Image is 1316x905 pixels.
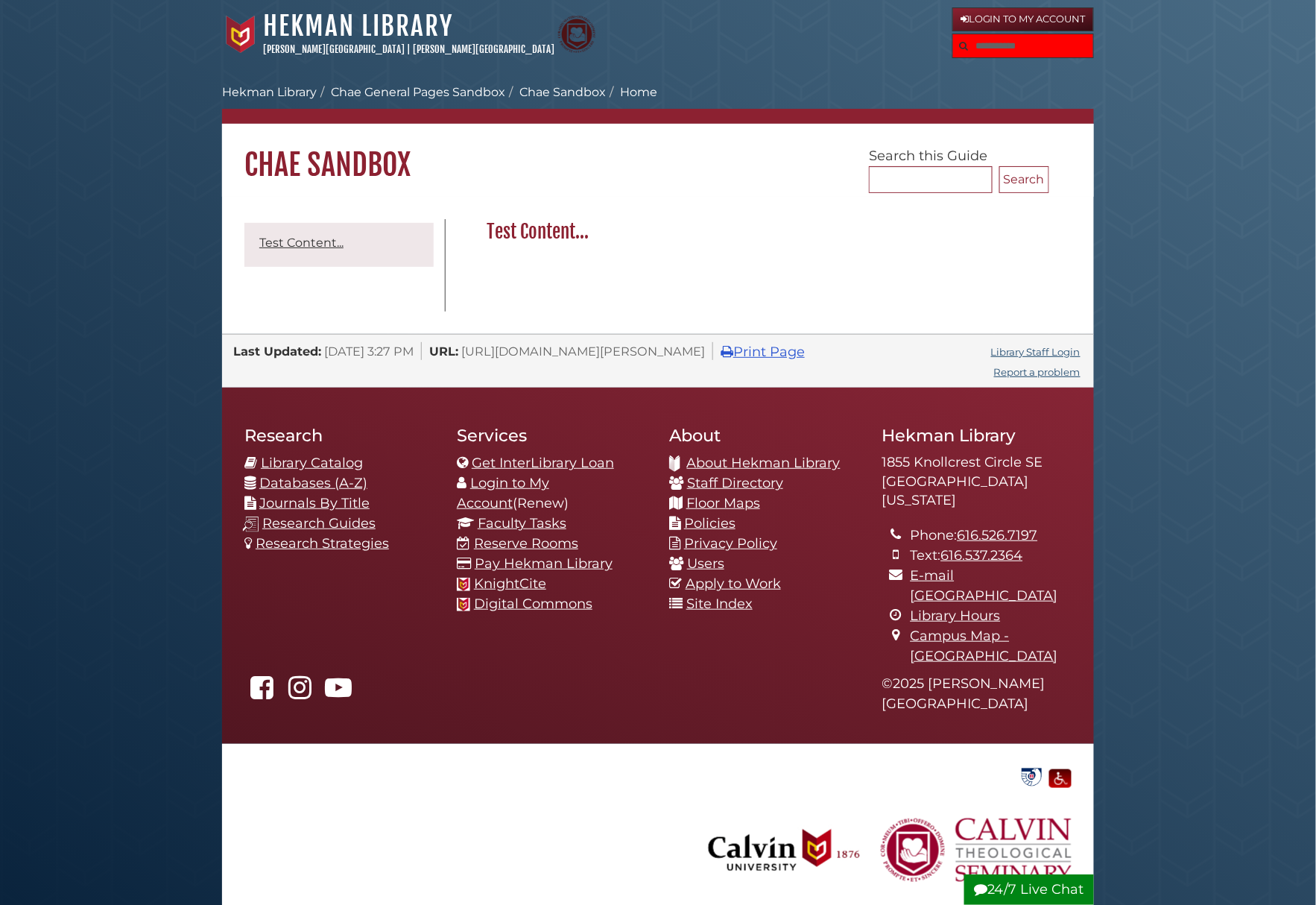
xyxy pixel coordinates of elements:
li: Home [606,83,657,101]
a: Floor Maps [686,495,760,511]
img: Calvin Theological Seminary [881,795,1072,904]
a: Login to My Account [952,7,1094,31]
a: Get InterLibrary Loan [472,455,614,471]
h2: Research [244,425,434,446]
a: Chae General Pages Sandbox [331,85,505,99]
a: Library Hours [911,608,1001,624]
img: Calvin favicon logo [457,578,470,591]
a: Digital Commons [474,596,592,612]
span: [DATE] 3:27 PM [324,344,414,359]
button: 24/7 Live Chat [964,874,1094,905]
span: Last Updated: [233,344,321,359]
a: About Hekman Library [687,455,841,471]
a: Staff Directory [687,475,783,491]
a: Hekman Library [263,10,453,42]
img: Calvin favicon logo [457,598,470,611]
a: Report a problem [994,366,1081,378]
a: 616.537.2364 [941,547,1023,564]
span: | [407,43,411,55]
div: Guide Pages [244,219,434,274]
a: Library Staff Login [991,346,1081,358]
a: KnightCite [474,576,546,592]
a: Users [687,555,724,572]
a: Site Index [686,596,753,612]
a: Research Strategies [256,535,389,552]
a: Privacy Policy [684,535,777,552]
li: Text: [911,546,1072,566]
img: Calvin University [691,795,877,904]
a: Login to My Account [457,475,549,511]
a: Databases (A-Z) [259,475,367,491]
a: Hekman Library on Facebook [244,684,279,701]
span: URL: [429,344,458,359]
a: Disability Assistance [1049,768,1072,784]
a: Government Documents Federal Depository Library [1018,768,1045,784]
p: © 2025 [PERSON_NAME][GEOGRAPHIC_DATA] [882,674,1072,714]
a: Policies [684,515,735,532]
a: Test Content... [259,236,344,250]
a: Chae Sandbox [519,85,606,99]
h2: Test Content... [479,220,1049,244]
h1: Chae Sandbox [222,124,1094,183]
a: E-mail [GEOGRAPHIC_DATA] [911,567,1058,604]
img: Calvin University [222,16,259,53]
li: (Renew) [457,473,647,514]
h2: About [669,425,859,446]
i: Print Page [721,345,733,359]
a: Campus Map - [GEOGRAPHIC_DATA] [911,628,1058,664]
button: Search [999,166,1049,193]
a: Journals By Title [259,495,370,511]
a: Faculty Tasks [478,515,566,532]
a: Hekman Library [222,85,317,99]
a: Reserve Rooms [474,535,578,552]
a: Library Catalog [261,455,363,471]
a: hekmanlibrary on Instagram [282,684,317,701]
a: Research Guides [262,515,376,532]
li: Phone: [911,526,1072,546]
a: 616.526.7197 [958,527,1038,543]
i: Search [959,41,968,51]
a: Apply to Work [686,576,781,592]
img: research-guides-icon-white_37x37.png [243,517,259,532]
img: Disability Assistance [1049,766,1072,788]
img: Government Documents Federal Depository Library [1018,766,1045,788]
h2: Services [457,425,647,446]
span: [URL][DOMAIN_NAME][PERSON_NAME] [461,344,705,359]
address: 1855 Knollcrest Circle SE [GEOGRAPHIC_DATA][US_STATE] [882,453,1072,511]
a: [PERSON_NAME][GEOGRAPHIC_DATA] [263,43,405,55]
a: Print Page [721,344,805,360]
button: Search [953,34,974,54]
a: [PERSON_NAME][GEOGRAPHIC_DATA] [413,43,554,55]
h2: Hekman Library [882,425,1072,446]
a: Pay Hekman Library [475,555,613,572]
a: Hekman Library on YouTube [321,684,355,701]
nav: breadcrumb [222,83,1094,124]
img: Calvin Theological Seminary [558,16,595,53]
